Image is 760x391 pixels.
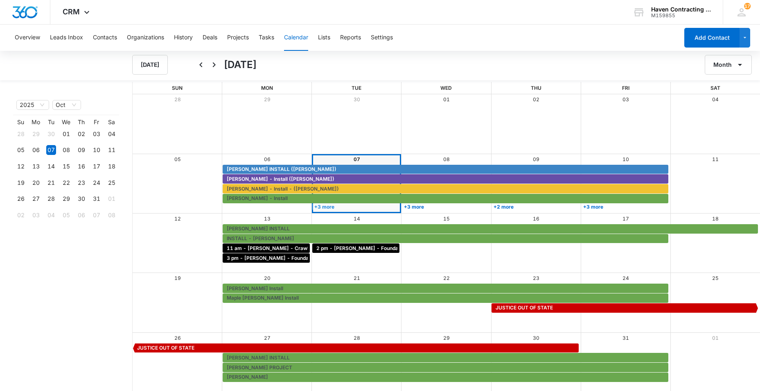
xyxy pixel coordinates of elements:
[43,175,59,191] td: 2025-10-21
[494,304,756,311] div: JUSTICE OUT OF STATE
[28,207,43,223] td: 2025-11-03
[28,158,43,175] td: 2025-10-13
[61,161,71,171] div: 15
[227,294,299,302] span: Maple [PERSON_NAME] Install
[174,216,181,222] a: 12
[227,235,294,242] span: INSTALL - [PERSON_NAME]
[225,185,666,193] div: Barbara Dennis - Install - (Chris)
[172,85,183,91] span: Sun
[59,175,74,191] td: 2025-10-22
[225,255,308,262] div: 3 pm - David Blackburn - Foundation - Mount Pleasant
[16,178,26,188] div: 19
[92,145,101,155] div: 10
[744,3,751,9] span: 17
[104,175,119,191] td: 2025-10-25
[533,156,539,162] a: 09
[225,373,666,381] div: Craig Install
[89,142,104,159] td: 2025-10-10
[31,161,41,171] div: 13
[74,142,89,159] td: 2025-10-09
[354,216,360,222] a: 14
[13,191,28,207] td: 2025-10-26
[43,126,59,142] td: 2025-09-30
[314,245,397,252] div: 2 pm - Beverly Presley - Foundation - Mammoth Springs
[46,178,56,188] div: 21
[443,216,450,222] a: 15
[61,145,71,155] div: 08
[77,194,86,204] div: 30
[127,25,164,51] button: Organizations
[581,204,668,210] a: +3 more
[174,335,181,341] a: 26
[104,118,119,126] th: Sa
[107,178,117,188] div: 25
[225,294,666,302] div: Maple Barnard Install
[46,145,56,155] div: 07
[61,129,71,139] div: 01
[710,85,720,91] span: Sat
[74,191,89,207] td: 2025-10-30
[443,275,450,281] a: 22
[89,126,104,142] td: 2025-10-03
[16,145,26,155] div: 05
[31,178,41,188] div: 20
[89,207,104,223] td: 2025-11-07
[496,304,553,311] span: JUSTICE OUT OF STATE
[225,235,666,242] div: INSTALL - MARK TURNER
[712,275,719,281] a: 25
[77,145,86,155] div: 09
[16,194,26,204] div: 26
[443,156,450,162] a: 08
[59,118,74,126] th: We
[28,118,43,126] th: Mo
[63,7,80,16] span: CRM
[74,175,89,191] td: 2025-10-23
[59,207,74,223] td: 2025-11-05
[107,145,117,155] div: 11
[651,6,711,13] div: account name
[174,96,181,102] a: 28
[104,126,119,142] td: 2025-10-04
[354,335,360,341] a: 28
[13,126,28,142] td: 2025-09-28
[264,275,271,281] a: 20
[225,354,666,361] div: JOHN SMITH INSTALL
[31,129,41,139] div: 29
[13,207,28,223] td: 2025-11-02
[712,335,719,341] a: 01
[28,142,43,159] td: 2025-10-06
[227,364,292,371] span: [PERSON_NAME] PROJECT
[74,158,89,175] td: 2025-10-16
[28,175,43,191] td: 2025-10-20
[227,195,288,202] span: [PERSON_NAME] - Install
[227,166,336,173] span: [PERSON_NAME] INSTALL ([PERSON_NAME])
[59,158,74,175] td: 2025-10-15
[43,118,59,126] th: Tu
[402,204,489,210] a: +3 more
[225,175,666,183] div: Robin Dauer - Install (Travis)
[533,96,539,102] a: 02
[622,156,629,162] a: 10
[89,158,104,175] td: 2025-10-17
[264,156,271,162] a: 06
[264,96,271,102] a: 29
[59,126,74,142] td: 2025-10-01
[259,25,274,51] button: Tasks
[651,13,711,18] div: account id
[261,85,273,91] span: Mon
[533,275,539,281] a: 23
[74,207,89,223] td: 2025-11-06
[174,275,181,281] a: 19
[340,25,361,51] button: Reports
[92,194,101,204] div: 31
[92,210,101,220] div: 07
[492,204,579,210] a: +2 more
[533,216,539,222] a: 16
[225,364,666,371] div: MARTIN PROJECT
[92,161,101,171] div: 17
[107,210,117,220] div: 08
[46,161,56,171] div: 14
[13,175,28,191] td: 2025-10-19
[104,191,119,207] td: 2025-11-01
[318,25,330,51] button: Lists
